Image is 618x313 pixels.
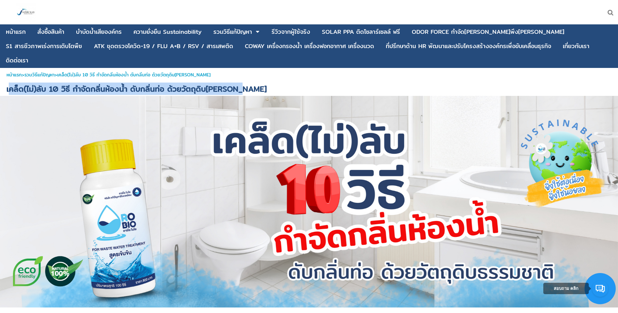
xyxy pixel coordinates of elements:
[412,26,564,38] a: ODOR FORCE กำจัด[PERSON_NAME]พึง[PERSON_NAME]
[37,26,64,38] a: สั่งซื้อสินค้า
[16,3,36,22] img: large-1644130236041.jpg
[322,29,400,35] div: SOLAR PPA ติดโซลาร์เซลล์ ฟรี
[6,83,267,95] span: เคล็ด(ไม่)ลับ 10 วิธี กำจัดกลิ่นห้องน้ำ ดับกลิ่นท่อ ด้วยวัตถุดิบ[PERSON_NAME]
[213,26,252,38] a: รวมวิธีแก้ปัญหา
[94,40,233,52] a: ATK ชุดตรวจโควิด-19 / FLU A+B / RSV / สารเสพติด
[412,29,564,35] div: ODOR FORCE กำจัด[PERSON_NAME]พึง[PERSON_NAME]
[386,40,551,52] a: ที่ปรึกษาด้าน HR พัฒนาและปรับโครงสร้างองค์กรเพื่อขับเคลื่อนธุรกิจ
[563,40,589,52] a: เกี่ยวกับเรา
[554,286,579,291] span: สอบถาม คลิก
[6,54,28,67] a: ติดต่อเรา
[271,26,310,38] a: รีวิวจากผู้ใช้จริง
[322,26,400,38] a: SOLAR PPA ติดโซลาร์เซลล์ ฟรี
[6,40,82,52] a: S1 สารชีวภาพเร่งการเติบโตพืช
[133,29,202,35] div: ความยั่งยืน Sustainability
[6,43,82,49] div: S1 สารชีวภาพเร่งการเติบโตพืช
[6,29,26,35] div: หน้าแรก
[24,71,55,78] a: รวมวิธีแก้ปัญหา
[386,43,551,49] div: ที่ปรึกษาด้าน HR พัฒนาและปรับโครงสร้างองค์กรเพื่อขับเคลื่อนธุรกิจ
[6,26,26,38] a: หน้าแรก
[563,43,589,49] div: เกี่ยวกับเรา
[245,43,374,49] div: COWAY เครื่องกรองน้ำ เครื่องฟอกอากาศ เครื่องนวด
[94,43,233,49] div: ATK ชุดตรวจโควิด-19 / FLU A+B / RSV / สารเสพติด
[76,29,122,35] div: บําบัดน้ำเสียองค์กร
[37,29,64,35] div: สั่งซื้อสินค้า
[57,71,210,78] span: เคล็ด(ไม่)ลับ 10 วิธี กำจัดกลิ่นห้องน้ำ ดับกลิ่นท่อ ด้วยวัตถุดิบ[PERSON_NAME]
[133,26,202,38] a: ความยั่งยืน Sustainability
[6,71,22,78] a: หน้าแรก
[213,29,252,35] div: รวมวิธีแก้ปัญหา
[245,40,374,52] a: COWAY เครื่องกรองน้ำ เครื่องฟอกอากาศ เครื่องนวด
[271,29,310,35] div: รีวิวจากผู้ใช้จริง
[76,26,122,38] a: บําบัดน้ำเสียองค์กร
[6,58,28,63] div: ติดต่อเรา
